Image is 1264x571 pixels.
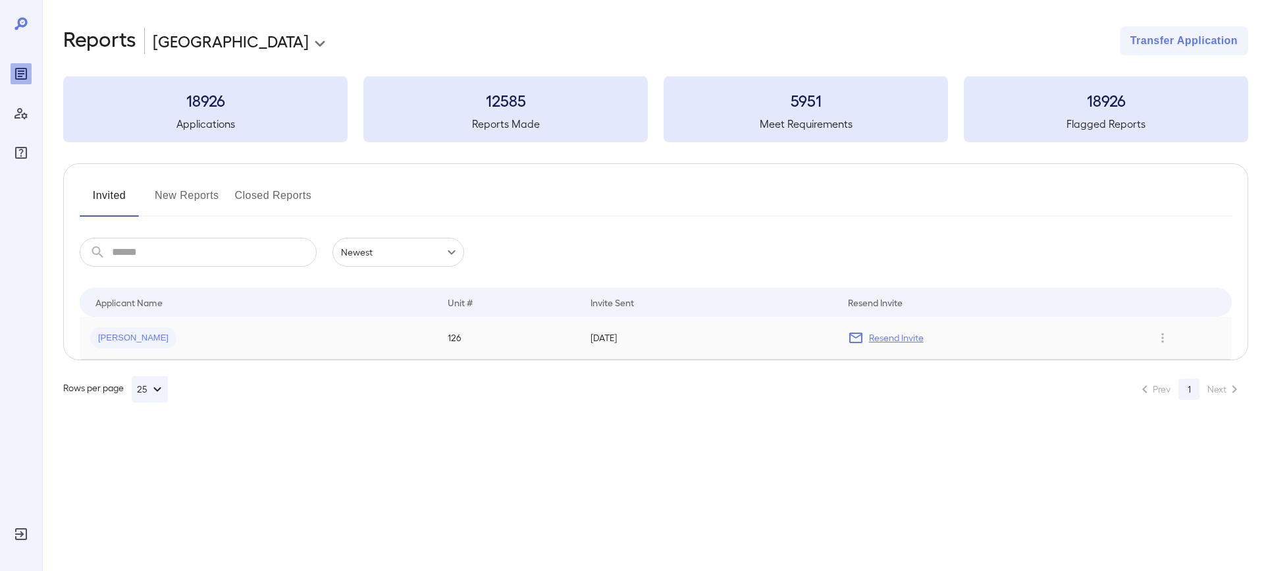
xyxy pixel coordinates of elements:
[80,185,139,217] button: Invited
[11,524,32,545] div: Log Out
[664,90,948,111] h3: 5951
[448,294,473,310] div: Unit #
[63,76,1248,142] summary: 18926Applications12585Reports Made5951Meet Requirements18926Flagged Reports
[11,103,32,124] div: Manage Users
[132,376,168,402] button: 25
[63,116,348,132] h5: Applications
[664,116,948,132] h5: Meet Requirements
[63,376,168,402] div: Rows per page
[63,26,136,55] h2: Reports
[1120,26,1248,55] button: Transfer Application
[95,294,163,310] div: Applicant Name
[869,331,924,344] p: Resend Invite
[363,90,648,111] h3: 12585
[155,185,219,217] button: New Reports
[1178,379,1199,400] button: page 1
[332,238,464,267] div: Newest
[437,317,580,360] td: 126
[591,294,634,310] div: Invite Sent
[1131,379,1248,400] nav: pagination navigation
[90,332,176,344] span: [PERSON_NAME]
[235,185,312,217] button: Closed Reports
[964,116,1248,132] h5: Flagged Reports
[1152,327,1173,348] button: Row Actions
[848,294,903,310] div: Resend Invite
[63,90,348,111] h3: 18926
[11,63,32,84] div: Reports
[153,30,309,51] p: [GEOGRAPHIC_DATA]
[964,90,1248,111] h3: 18926
[363,116,648,132] h5: Reports Made
[11,142,32,163] div: FAQ
[580,317,837,360] td: [DATE]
